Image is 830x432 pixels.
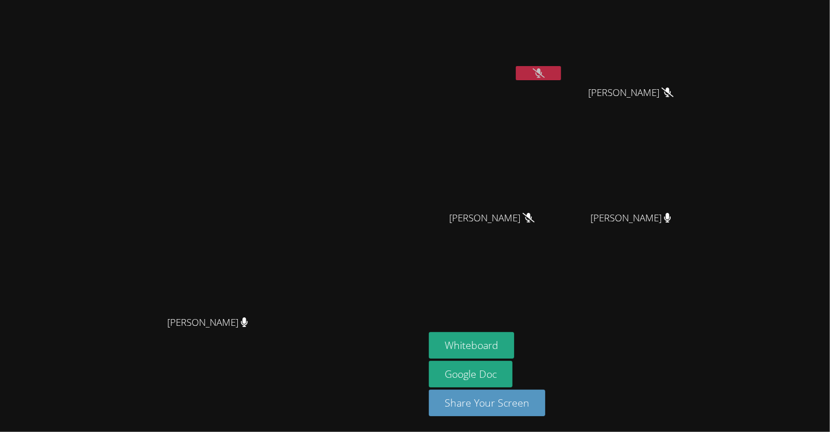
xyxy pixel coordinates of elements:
span: [PERSON_NAME] [449,210,534,226]
span: [PERSON_NAME] [167,315,248,331]
span: [PERSON_NAME] [590,210,671,226]
button: Share Your Screen [429,390,545,416]
span: [PERSON_NAME] [588,85,673,101]
a: Google Doc [429,361,512,387]
button: Whiteboard [429,332,514,359]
